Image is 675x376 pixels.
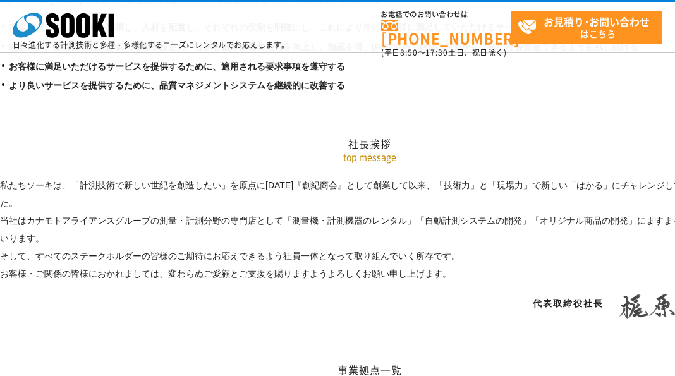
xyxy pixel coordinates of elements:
[400,47,418,58] span: 8:50
[518,11,662,43] span: はこちら
[381,47,506,58] span: (平日 ～ 土日、祝日除く)
[13,41,289,49] p: 日々進化する計測技術と多種・多様化するニーズにレンタルでお応えします。
[533,298,604,308] span: 代表取締役社長
[381,20,511,45] a: [PHONE_NUMBER]
[511,11,662,44] a: お見積り･お問い合わせはこちら
[544,14,650,29] strong: お見積り･お問い合わせ
[425,47,448,58] span: 17:30
[381,11,511,18] span: お電話でのお問い合わせは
